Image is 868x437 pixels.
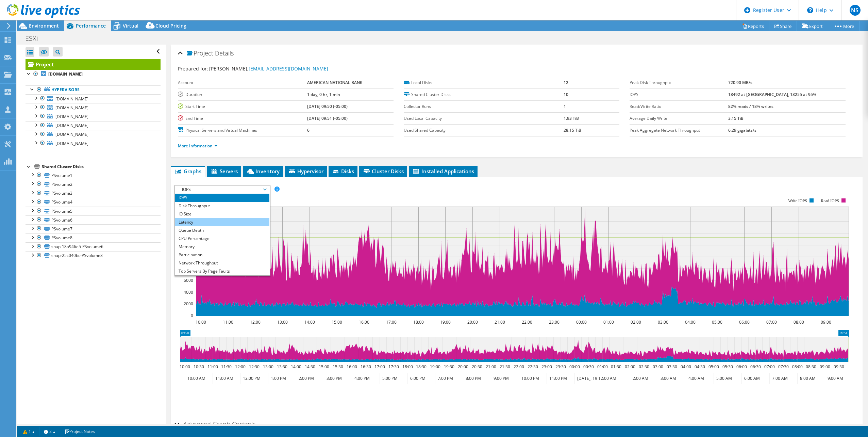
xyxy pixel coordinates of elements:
[26,171,161,180] a: PSvolume1
[175,226,269,234] li: Queue Depth
[263,364,273,370] text: 13:00
[708,364,719,370] text: 05:00
[26,198,161,207] a: PSvolume4
[728,115,744,121] b: 3.15 TiB
[290,364,301,370] text: 14:00
[374,364,385,370] text: 17:00
[179,185,266,194] span: IOPS
[55,131,88,137] span: [DOMAIN_NAME]
[630,115,728,122] label: Average Daily Write
[26,207,161,215] a: PSvolume5
[792,364,802,370] text: 08:00
[766,319,777,325] text: 07:00
[828,21,859,31] a: More
[404,79,563,86] label: Local Disks
[18,427,39,436] a: 1
[288,168,323,175] span: Hypervisor
[737,21,769,31] a: Reports
[174,417,255,431] h2: Advanced Graph Controls
[249,65,328,72] a: [EMAIL_ADDRESS][DOMAIN_NAME]
[564,115,579,121] b: 1.93 TiB
[175,194,269,202] li: IOPS
[712,319,722,325] text: 05:00
[175,202,269,210] li: Disk Throughput
[457,364,468,370] text: 20:00
[175,210,269,218] li: IO Size
[404,115,563,122] label: Used Local Capacity
[630,91,728,98] label: IOPS
[603,319,614,325] text: 01:00
[549,319,559,325] text: 23:00
[764,364,774,370] text: 07:00
[736,364,747,370] text: 06:00
[750,364,761,370] text: 06:30
[39,427,60,436] a: 2
[175,234,269,243] li: CPU Percentage
[680,364,691,370] text: 04:00
[123,22,138,29] span: Virtual
[444,364,454,370] text: 19:30
[178,143,218,149] a: More Information
[175,218,269,226] li: Latency
[666,364,677,370] text: 03:30
[26,121,161,130] a: [DOMAIN_NAME]
[413,319,423,325] text: 18:00
[821,198,839,203] text: Read IOPS
[555,364,566,370] text: 23:30
[820,319,831,325] text: 09:00
[178,127,307,134] label: Physical Servers and Virtual Machines
[778,364,788,370] text: 07:30
[685,319,695,325] text: 04:00
[412,168,474,175] span: Installed Applications
[175,251,269,259] li: Participation
[222,319,233,325] text: 11:00
[184,289,193,295] text: 4000
[26,224,161,233] a: PSvolume7
[178,65,208,72] label: Prepared for:
[76,22,106,29] span: Performance
[207,364,218,370] text: 11:00
[191,313,193,319] text: 0
[307,127,310,133] b: 6
[694,364,705,370] text: 04:30
[193,364,204,370] text: 10:30
[221,364,231,370] text: 11:30
[55,105,88,111] span: [DOMAIN_NAME]
[155,22,186,29] span: Cloud Pricing
[246,168,280,175] span: Inventory
[358,319,369,325] text: 16:00
[788,198,807,203] text: Write IOPS
[187,50,213,57] span: Project
[769,21,797,31] a: Share
[564,80,568,85] b: 12
[485,364,496,370] text: 21:00
[728,127,756,133] b: 6.29 gigabits/s
[728,92,816,97] b: 18492 at [GEOGRAPHIC_DATA], 13255 at 95%
[499,364,510,370] text: 21:30
[521,319,532,325] text: 22:00
[178,115,307,122] label: End Time
[805,364,816,370] text: 08:30
[583,364,594,370] text: 00:30
[277,364,287,370] text: 13:30
[26,233,161,242] a: PSvolume8
[307,92,340,97] b: 1 day, 0 hr, 1 min
[174,168,201,175] span: Graphs
[630,319,641,325] text: 02:00
[178,91,307,98] label: Duration
[60,427,100,436] a: Project Notes
[819,364,830,370] text: 09:00
[360,364,371,370] text: 16:30
[179,364,190,370] text: 10:00
[26,112,161,121] a: [DOMAIN_NAME]
[624,364,635,370] text: 02:00
[26,189,161,198] a: PSvolume3
[630,127,728,134] label: Peak Aggregate Network Throughput
[388,364,399,370] text: 17:30
[209,65,328,72] span: [PERSON_NAME],
[29,22,59,29] span: Environment
[386,319,396,325] text: 17:00
[215,49,234,57] span: Details
[363,168,404,175] span: Cluster Disks
[564,92,568,97] b: 10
